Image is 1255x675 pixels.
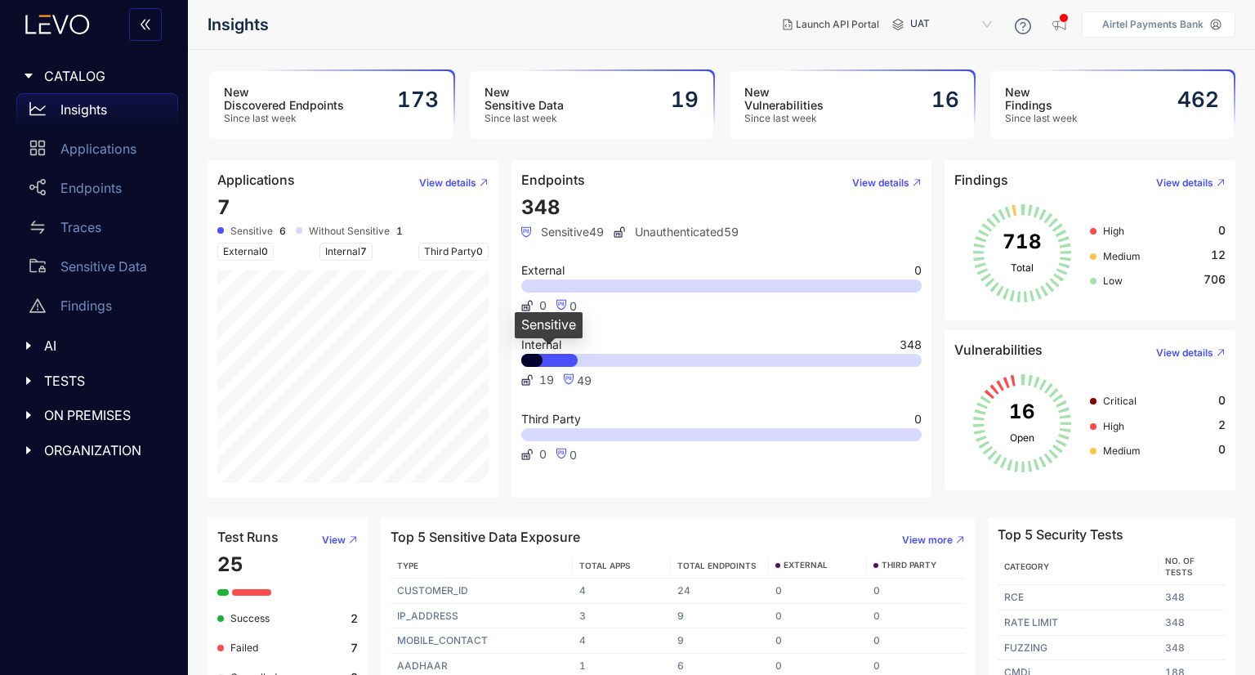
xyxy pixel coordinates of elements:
[515,312,583,338] div: Sensitive
[614,226,739,239] span: Unauthenticated 59
[1103,420,1124,432] span: High
[954,172,1008,187] h4: Findings
[485,113,564,124] span: Since last week
[796,19,879,30] span: Launch API Portal
[16,132,178,172] a: Applications
[217,195,230,219] span: 7
[485,86,564,112] h3: New Sensitive Data
[1211,248,1226,262] span: 12
[261,245,268,257] span: 0
[900,339,922,351] span: 348
[230,226,273,237] span: Sensitive
[319,243,373,261] span: Internal
[671,604,769,629] td: 9
[418,243,489,261] span: Third Party
[23,445,34,456] span: caret-right
[1218,418,1226,431] span: 2
[671,628,769,654] td: 9
[23,375,34,387] span: caret-right
[44,443,165,458] span: ORGANIZATION
[677,561,757,570] span: TOTAL ENDPOINTS
[1143,170,1226,196] button: View details
[10,398,178,432] div: ON PREMISES
[322,534,346,546] span: View
[10,433,178,467] div: ORGANIZATION
[539,448,547,461] span: 0
[577,373,592,387] span: 49
[539,373,554,387] span: 19
[852,177,909,189] span: View details
[1005,113,1078,124] span: Since last week
[1103,445,1141,457] span: Medium
[230,641,258,654] span: Failed
[579,561,631,570] span: TOTAL APPS
[60,102,107,117] p: Insights
[882,561,936,570] span: THIRD PARTY
[569,299,577,313] span: 0
[309,226,390,237] span: Without Sensitive
[769,579,867,604] td: 0
[23,70,34,82] span: caret-right
[867,628,965,654] td: 0
[44,408,165,422] span: ON PREMISES
[569,448,577,462] span: 0
[521,172,585,187] h4: Endpoints
[396,226,403,237] b: 1
[208,16,269,34] span: Insights
[867,604,965,629] td: 0
[902,534,953,546] span: View more
[391,530,580,544] h4: Top 5 Sensitive Data Exposure
[769,604,867,629] td: 0
[573,579,671,604] td: 4
[671,579,769,604] td: 24
[10,364,178,398] div: TESTS
[1165,556,1195,577] span: No. of Tests
[217,243,274,261] span: External
[10,59,178,93] div: CATALOG
[391,604,573,629] td: IP_ADDRESS
[29,219,46,235] span: swap
[1005,86,1078,112] h3: New Findings
[60,298,112,313] p: Findings
[16,172,178,211] a: Endpoints
[839,170,922,196] button: View details
[1156,177,1213,189] span: View details
[1156,347,1213,359] span: View details
[406,170,489,196] button: View details
[998,527,1123,542] h4: Top 5 Security Tests
[867,579,965,604] td: 0
[44,338,165,353] span: AI
[230,612,270,624] span: Success
[279,226,286,237] b: 6
[1159,610,1226,636] td: 348
[769,628,867,654] td: 0
[1177,87,1219,112] h2: 462
[16,289,178,329] a: Findings
[224,113,344,124] span: Since last week
[744,113,824,124] span: Since last week
[931,87,959,112] h2: 16
[217,530,279,544] h4: Test Runs
[309,527,358,553] button: View
[521,195,561,219] span: 348
[539,299,547,312] span: 0
[29,297,46,314] span: warning
[910,11,995,38] span: UAT
[744,86,824,112] h3: New Vulnerabilities
[60,141,136,156] p: Applications
[217,172,295,187] h4: Applications
[351,612,358,625] b: 2
[784,561,828,570] span: EXTERNAL
[914,265,922,276] span: 0
[391,579,573,604] td: CUSTOMER_ID
[16,250,178,289] a: Sensitive Data
[998,636,1159,661] td: FUZZING
[1159,585,1226,610] td: 348
[476,245,483,257] span: 0
[1103,225,1124,237] span: High
[391,628,573,654] td: MOBILE_CONTACT
[217,552,243,576] span: 25
[351,641,358,655] b: 7
[16,211,178,250] a: Traces
[419,177,476,189] span: View details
